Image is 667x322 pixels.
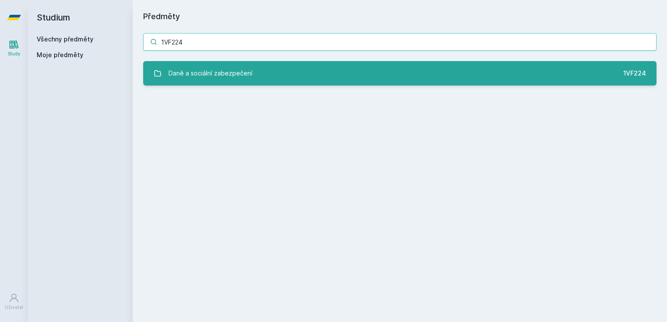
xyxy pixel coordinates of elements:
div: 1VF224 [623,69,646,78]
a: Study [2,35,26,62]
div: Daně a sociální zabezpečení [168,65,252,82]
span: Moje předměty [37,51,83,59]
h1: Předměty [143,10,657,23]
a: Daně a sociální zabezpečení 1VF224 [143,61,657,86]
a: Uživatel [2,288,26,315]
input: Název nebo ident předmětu… [143,33,657,51]
div: Uživatel [5,304,23,311]
div: Study [8,51,21,57]
a: Všechny předměty [37,35,93,43]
